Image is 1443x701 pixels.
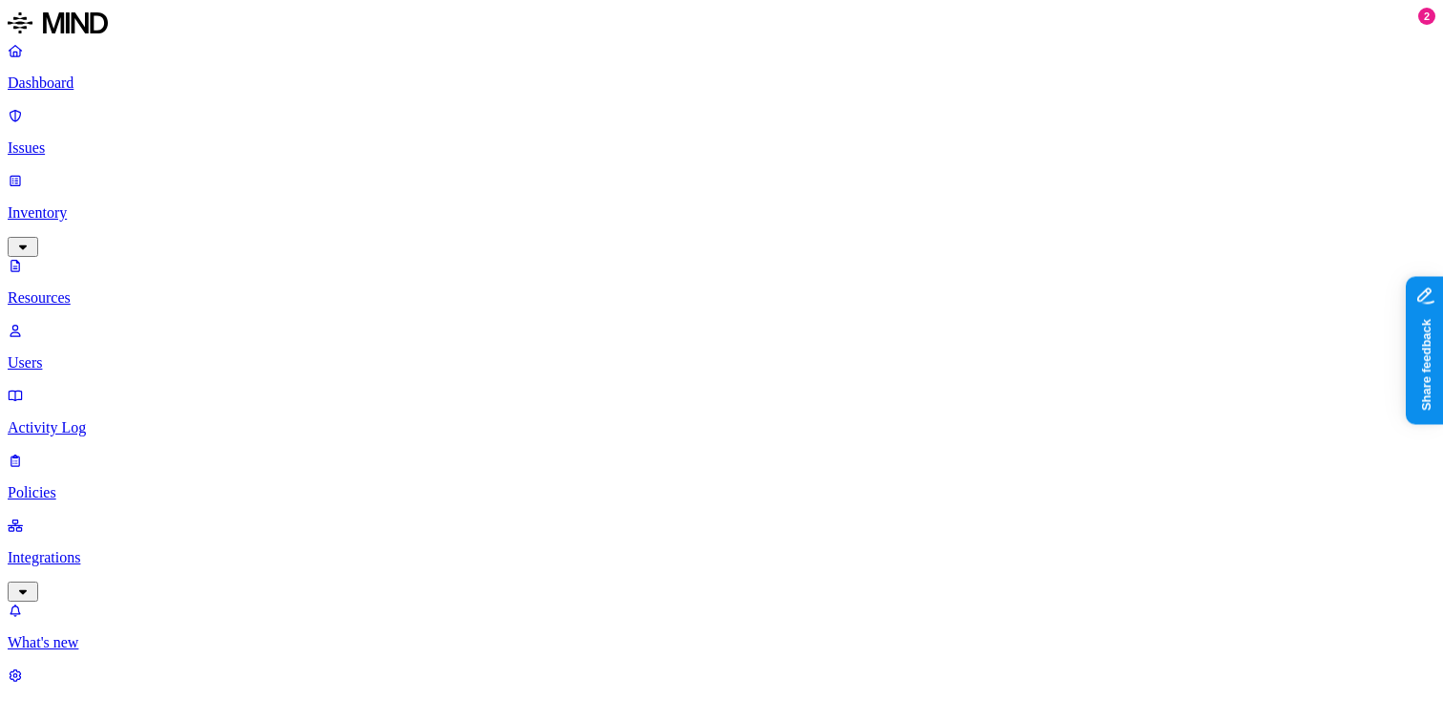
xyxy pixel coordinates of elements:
p: Activity Log [8,419,1435,436]
p: Issues [8,139,1435,157]
p: Dashboard [8,74,1435,92]
p: Inventory [8,204,1435,222]
p: Users [8,354,1435,372]
p: Resources [8,289,1435,307]
p: Policies [8,484,1435,501]
p: Integrations [8,549,1435,566]
div: 2 [1418,8,1435,25]
p: What's new [8,634,1435,651]
img: MIND [8,8,108,38]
